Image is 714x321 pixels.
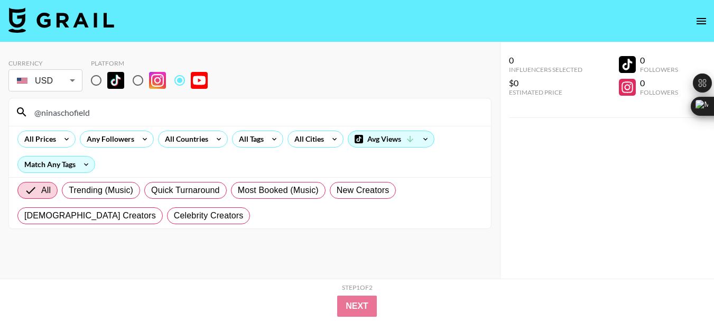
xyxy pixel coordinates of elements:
div: $0 [509,78,582,88]
img: Instagram [149,72,166,89]
div: Followers [640,88,678,96]
span: Celebrity Creators [174,209,244,222]
div: Match Any Tags [18,157,95,172]
div: Step 1 of 2 [342,283,373,291]
div: 0 [509,55,582,66]
span: Most Booked (Music) [238,184,319,197]
div: All Cities [288,131,326,147]
div: Avg Views [348,131,434,147]
div: Influencers Selected [509,66,582,74]
div: 0 [640,55,678,66]
div: Followers [640,66,678,74]
button: open drawer [691,11,712,32]
img: Grail Talent [8,7,114,33]
span: All [41,184,51,197]
img: TikTok [107,72,124,89]
div: 0 [640,78,678,88]
div: All Tags [233,131,266,147]
button: Next [337,296,377,317]
span: Trending (Music) [69,184,133,197]
img: YouTube [191,72,208,89]
div: Platform [91,59,216,67]
span: Quick Turnaround [151,184,220,197]
div: USD [11,71,80,90]
div: Currency [8,59,82,67]
div: All Countries [159,131,210,147]
span: [DEMOGRAPHIC_DATA] Creators [24,209,156,222]
span: New Creators [337,184,390,197]
div: Estimated Price [509,88,582,96]
div: All Prices [18,131,58,147]
input: Search by User Name [28,104,485,121]
iframe: Drift Widget Chat Controller [661,268,701,308]
div: Any Followers [80,131,136,147]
